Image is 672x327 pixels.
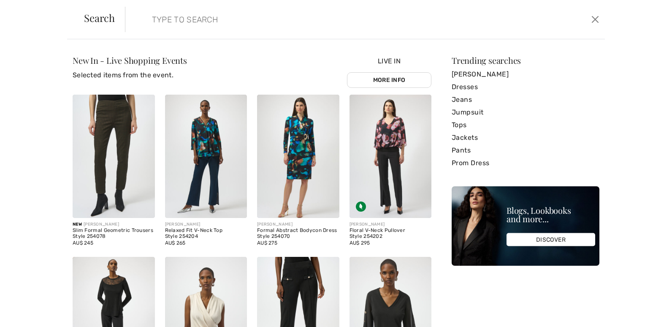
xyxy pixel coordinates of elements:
[257,221,339,228] div: [PERSON_NAME]
[350,240,370,246] span: AU$ 295
[73,95,155,218] img: Slim Formal Geometric Trousers Style 254078. Black/bronze
[347,56,431,88] div: Live In
[507,233,595,246] div: DISCOVER
[165,228,247,240] div: Relaxed Fit V-Neck Top Style 254204
[73,70,187,80] p: Selected items from the event.
[19,6,36,14] span: Help
[73,228,155,240] div: Slim Formal Geometric Trousers Style 254078
[165,95,247,218] img: Relaxed Fit V-Neck Top Style 254204. Black/Multi
[452,157,599,169] a: Prom Dress
[452,119,599,131] a: Tops
[452,81,599,93] a: Dresses
[452,68,599,81] a: [PERSON_NAME]
[507,206,595,223] div: Blogs, Lookbooks and more...
[73,221,155,228] div: [PERSON_NAME]
[350,221,432,228] div: [PERSON_NAME]
[356,202,366,212] img: Sustainable Fabric
[452,93,599,106] a: Jeans
[350,95,432,218] img: Floral V-Neck Pullover Style 254202. Black/Multi
[73,54,187,66] span: New In - Live Shopping Events
[589,13,602,26] button: Close
[452,144,599,157] a: Pants
[165,240,186,246] span: AU$ 265
[84,13,115,23] span: Search
[350,228,432,240] div: Floral V-Neck Pullover Style 254202
[452,131,599,144] a: Jackets
[257,95,339,218] img: Formal Abstract Bodycon Dress Style 254070. Black/Multi
[73,240,93,246] span: AU$ 245
[452,186,599,266] img: Blogs, Lookbooks and more...
[165,221,247,228] div: [PERSON_NAME]
[452,106,599,119] a: Jumpsuit
[146,7,478,32] input: TYPE TO SEARCH
[347,72,431,88] a: More Info
[73,222,82,227] span: New
[257,240,277,246] span: AU$ 275
[452,56,599,65] div: Trending searches
[257,228,339,240] div: Formal Abstract Bodycon Dress Style 254070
